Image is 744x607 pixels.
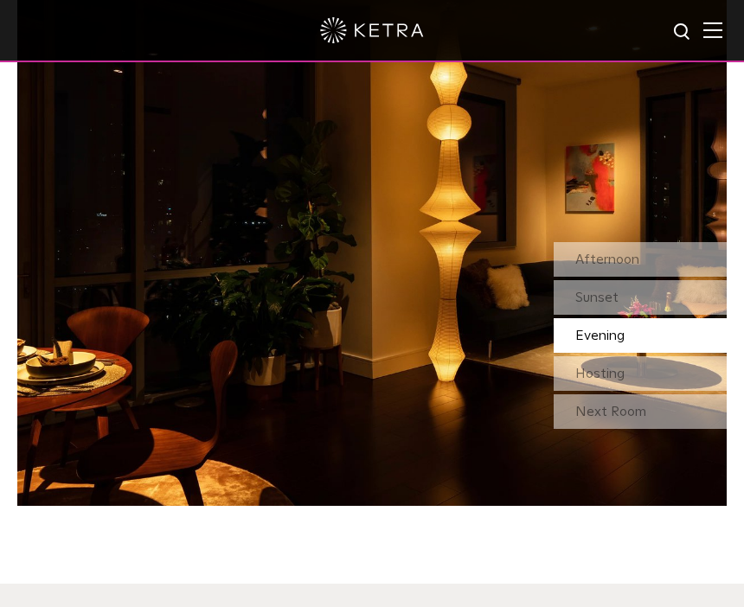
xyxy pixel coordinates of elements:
[575,291,619,304] span: Sunset
[575,329,625,342] span: Evening
[320,17,424,43] img: ketra-logo-2019-white
[575,367,625,380] span: Hosting
[554,394,727,429] div: Next Room
[703,22,722,38] img: Hamburger%20Nav.svg
[575,252,639,266] span: Afternoon
[672,22,694,43] img: search icon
